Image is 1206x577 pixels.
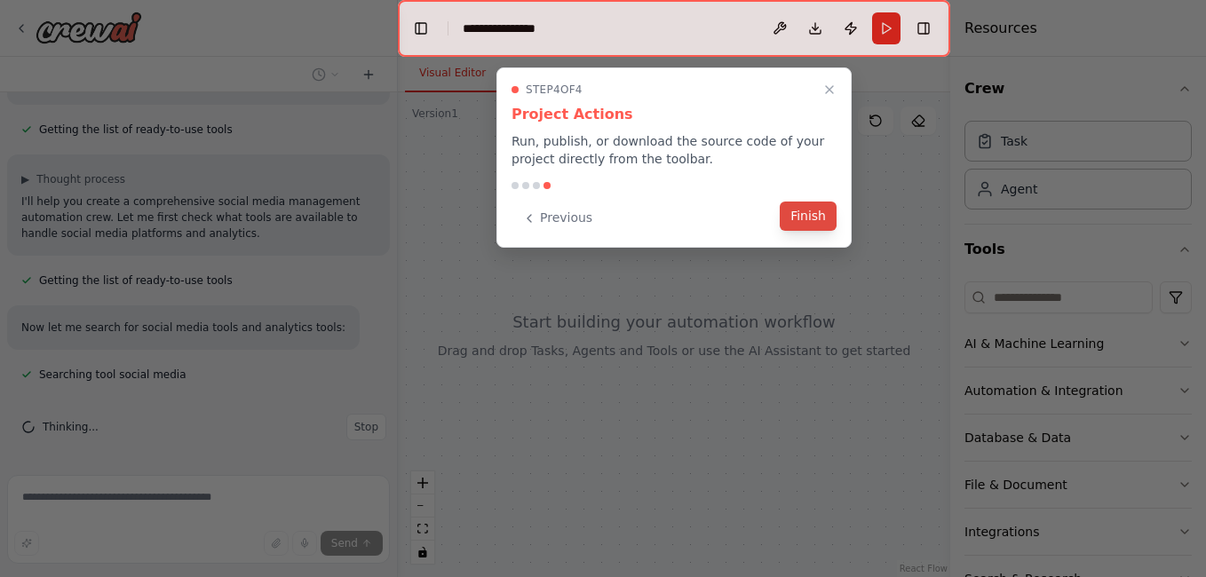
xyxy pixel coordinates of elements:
h3: Project Actions [512,104,837,125]
button: Finish [780,202,837,231]
button: Close walkthrough [819,79,840,100]
span: Step 4 of 4 [526,83,583,97]
p: Run, publish, or download the source code of your project directly from the toolbar. [512,132,837,168]
button: Hide left sidebar [409,16,433,41]
button: Previous [512,203,603,233]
